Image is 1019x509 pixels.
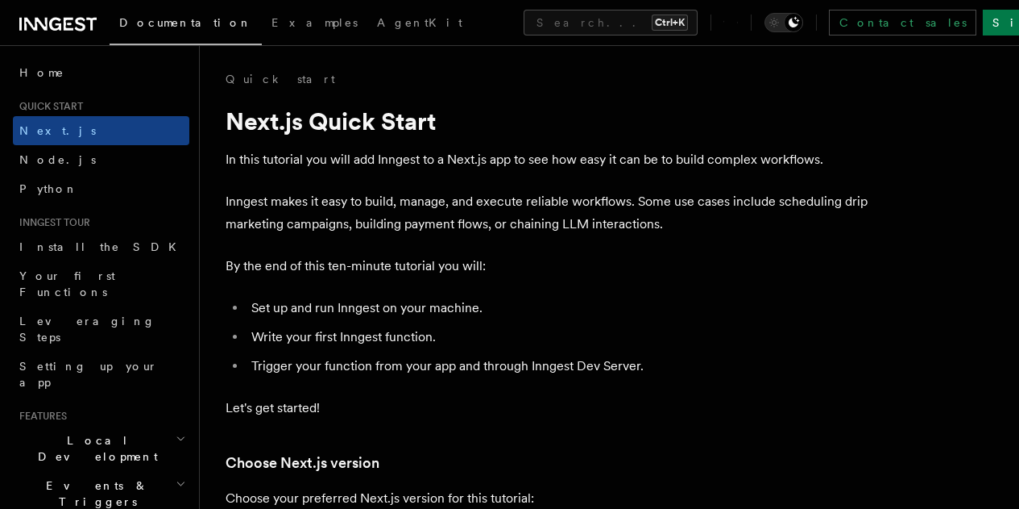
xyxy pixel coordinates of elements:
[226,190,870,236] p: Inngest makes it easy to build, manage, and execute reliable workflows. Some use cases include sc...
[19,153,96,166] span: Node.js
[524,10,698,35] button: Search...Ctrl+K
[226,452,379,474] a: Choose Next.js version
[13,145,189,174] a: Node.js
[13,307,189,352] a: Leveraging Steps
[226,148,870,171] p: In this tutorial you will add Inngest to a Next.js app to see how easy it can be to build complex...
[226,255,870,277] p: By the end of this ten-minute tutorial you will:
[13,100,83,113] span: Quick start
[246,355,870,378] li: Trigger your function from your app and through Inngest Dev Server.
[19,124,96,137] span: Next.js
[110,5,262,45] a: Documentation
[13,216,90,229] span: Inngest tour
[13,352,189,397] a: Setting up your app
[13,232,189,261] a: Install the SDK
[246,297,870,319] li: Set up and run Inngest on your machine.
[367,5,472,44] a: AgentKit
[19,269,115,298] span: Your first Functions
[13,432,176,465] span: Local Development
[19,360,158,389] span: Setting up your app
[19,182,78,195] span: Python
[13,174,189,203] a: Python
[19,65,64,81] span: Home
[13,116,189,145] a: Next.js
[262,5,367,44] a: Examples
[13,426,189,471] button: Local Development
[652,15,688,31] kbd: Ctrl+K
[764,13,803,32] button: Toggle dark mode
[119,16,252,29] span: Documentation
[13,261,189,307] a: Your first Functions
[13,410,67,423] span: Features
[226,397,870,419] p: Let's get started!
[19,315,155,344] span: Leveraging Steps
[246,326,870,348] li: Write your first Inngest function.
[19,240,186,253] span: Install the SDK
[226,106,870,136] h1: Next.js Quick Start
[226,71,335,87] a: Quick start
[13,58,189,87] a: Home
[271,16,358,29] span: Examples
[829,10,976,35] a: Contact sales
[377,16,462,29] span: AgentKit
